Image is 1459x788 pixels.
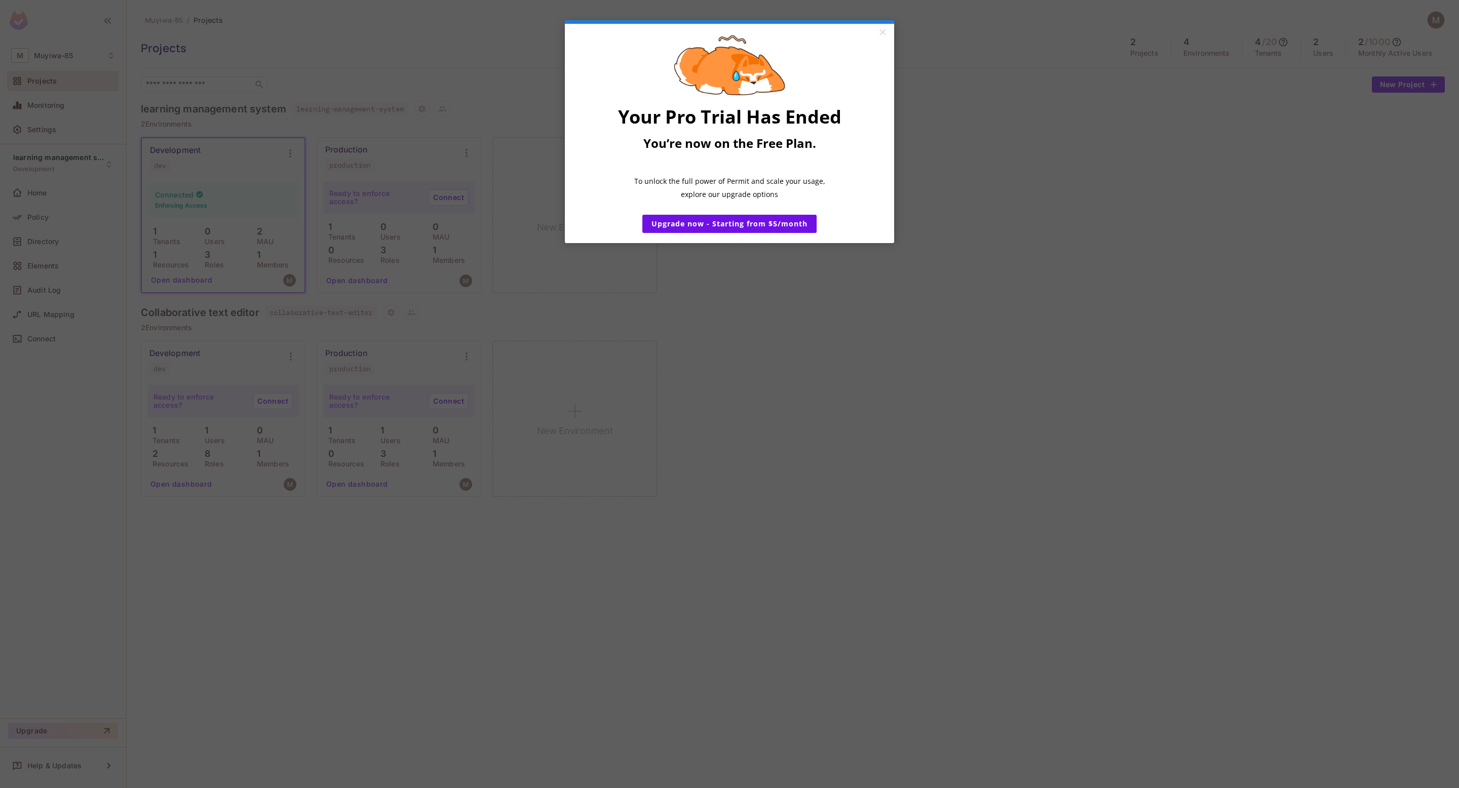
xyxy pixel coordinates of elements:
[642,215,817,233] a: Upgrade now - Starting from $5/month
[681,189,778,199] span: explore our upgrade options
[592,156,867,168] p: ​
[565,20,894,24] div: current step
[643,135,816,151] span: You’re now on the Free Plan.
[618,104,841,129] span: Your Pro Trial Has Ended
[634,176,825,186] span: To unlock the full power of Permit and scale your usage,
[873,24,891,42] a: Close modal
